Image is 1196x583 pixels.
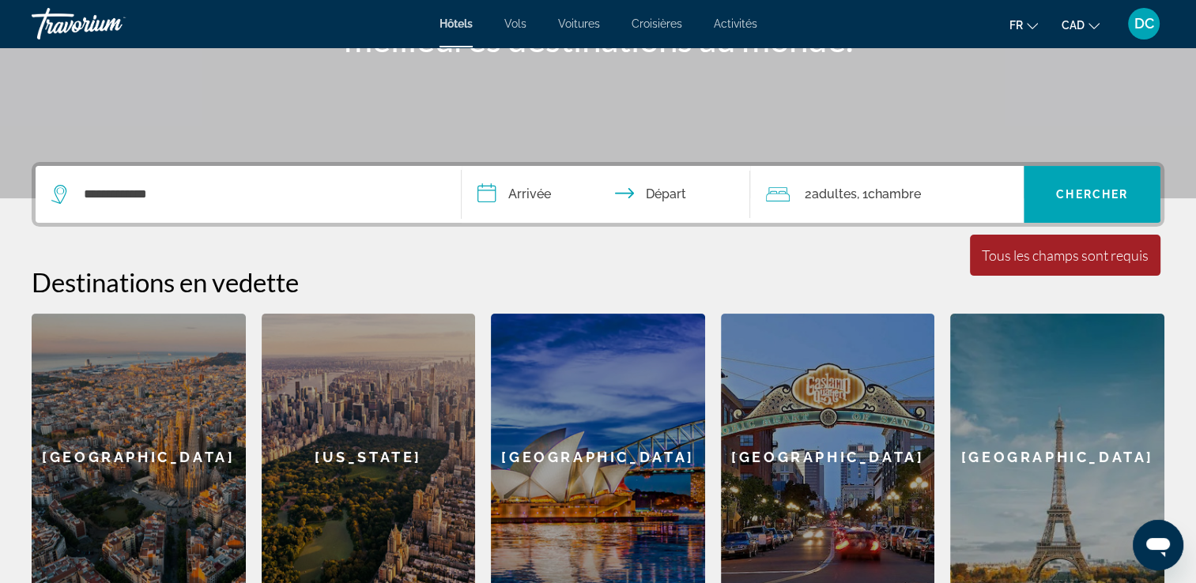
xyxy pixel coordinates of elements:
a: Activités [714,17,757,30]
span: Chambre [867,186,920,201]
button: Travelers: 2 adults, 0 children [750,166,1024,223]
span: CAD [1062,19,1085,32]
iframe: Bouton de lancement de la fenêtre de messagerie [1133,520,1183,570]
h2: Destinations en vedette [32,266,1164,298]
span: , 1 [856,183,920,205]
a: Vols [504,17,526,30]
span: Adultes [811,186,856,201]
span: fr [1009,19,1023,32]
span: DC [1134,16,1154,32]
button: User Menu [1123,7,1164,40]
a: Croisières [632,17,682,30]
span: Chercher [1056,188,1128,201]
button: Change language [1009,13,1038,36]
a: Travorium [32,3,190,44]
button: Change currency [1062,13,1100,36]
a: Voitures [558,17,600,30]
button: Check in and out dates [462,166,751,223]
button: Chercher [1024,166,1160,223]
div: Search widget [36,166,1160,223]
div: Tous les champs sont requis [982,246,1149,264]
span: 2 [804,183,856,205]
a: Hôtels [440,17,473,30]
